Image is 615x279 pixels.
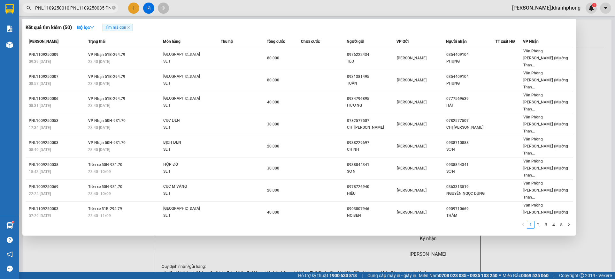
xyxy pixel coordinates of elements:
[542,221,550,229] li: 3
[163,95,211,102] div: [GEOGRAPHIC_DATA]
[88,214,111,218] span: 23:40 - 11/09
[347,162,396,168] div: 0938844341
[301,39,320,44] span: Chưa cước
[221,39,233,44] span: Thu hộ
[29,214,51,218] span: 07:29 [DATE]
[397,166,427,170] span: [PERSON_NAME]
[446,184,495,190] div: 0363313519
[88,103,110,108] span: 23:40 [DATE]
[163,190,211,197] div: SL: 1
[523,181,568,200] span: Văn Phòng [PERSON_NAME] (Mường Than...
[347,39,364,44] span: Người gửi
[88,59,110,64] span: 23:40 [DATE]
[7,266,13,272] span: message
[446,139,495,146] div: 0938710888
[347,58,396,65] div: TÈO
[7,237,13,243] span: question-circle
[396,39,409,44] span: VP Gửi
[397,144,427,148] span: [PERSON_NAME]
[347,80,396,87] div: TUẤN
[446,162,495,168] div: 0938844341
[347,212,396,219] div: NO BEN
[565,221,573,229] li: Next Page
[88,39,105,44] span: Trạng thái
[523,203,568,222] span: Văn Phòng [PERSON_NAME] (Mường Than...
[397,188,427,192] span: [PERSON_NAME]
[29,147,51,152] span: 08:40 [DATE]
[347,102,396,109] div: HƯƠNG
[88,96,125,101] span: VP Nhận 51B-294.79
[163,183,211,190] div: CỤC M VÀNG
[347,117,396,124] div: 0782577507
[29,39,58,44] span: [PERSON_NAME]
[347,190,396,197] div: HIẾU
[267,166,279,170] span: 30.000
[550,221,557,229] li: 4
[523,39,539,44] span: VP Nhận
[29,184,86,190] div: PNL1009250069
[446,80,495,87] div: PHỤNG
[267,144,279,148] span: 20.000
[88,170,111,174] span: 23:40 - 10/09
[523,93,568,111] span: Văn Phòng [PERSON_NAME] (Mường Than...
[163,58,211,65] div: SL: 1
[29,81,51,86] span: 08:57 [DATE]
[267,188,279,192] span: 20.000
[88,147,110,152] span: 23:40 [DATE]
[397,100,427,104] span: [PERSON_NAME]
[446,39,467,44] span: Người nhận
[77,25,94,30] strong: Bộ lọc
[446,168,495,175] div: SƠN
[557,221,565,229] li: 5
[267,100,279,104] span: 40.000
[163,161,211,168] div: HỘP ĐỎ
[267,56,279,60] span: 80.000
[527,221,534,228] a: 1
[535,221,542,228] a: 2
[29,73,86,80] div: PNL1109250007
[6,222,13,229] img: warehouse-icon
[7,251,13,257] span: notification
[446,102,495,109] div: HẢI
[397,78,427,82] span: [PERSON_NAME]
[523,137,568,155] span: Văn Phòng [PERSON_NAME] (Mường Than...
[446,212,495,219] div: THẮM
[527,221,534,229] li: 1
[446,117,495,124] div: 0782577507
[446,206,495,212] div: 0909710669
[347,168,396,175] div: SƠN
[523,115,568,133] span: Văn Phòng [PERSON_NAME] (Mường Than...
[163,102,211,109] div: SL: 1
[397,122,427,126] span: [PERSON_NAME]
[163,205,211,212] div: [GEOGRAPHIC_DATA]
[29,206,86,212] div: PNL1109250003
[347,73,396,80] div: 0931381495
[88,52,125,57] span: VP Nhận 51B-294.79
[35,4,111,11] input: Tìm tên, số ĐT hoặc mã đơn
[550,221,557,228] a: 4
[347,146,396,153] div: CHINH
[496,39,515,44] span: TT xuất HĐ
[5,4,14,14] img: logo-vxr
[163,168,211,175] div: SL: 1
[446,73,495,80] div: 0354409104
[88,74,125,79] span: VP Nhận 51B-294.79
[542,221,550,228] a: 3
[347,139,396,146] div: 0938229697
[534,221,542,229] li: 2
[558,221,565,228] a: 5
[27,6,31,10] span: search
[163,51,211,58] div: [GEOGRAPHIC_DATA]
[523,49,568,67] span: Văn Phòng [PERSON_NAME] (Mường Than...
[519,221,527,229] button: left
[267,39,285,44] span: Tổng cước
[29,117,86,124] div: PNL1009250053
[163,73,211,80] div: [GEOGRAPHIC_DATA]
[347,184,396,190] div: 0978726940
[163,139,211,146] div: BỊCH ĐEN
[88,118,126,123] span: VP Nhận 50H-931.70
[29,139,86,146] div: PNL1009250003
[29,59,51,64] span: 09:39 [DATE]
[397,210,427,215] span: [PERSON_NAME]
[163,124,211,131] div: SL: 1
